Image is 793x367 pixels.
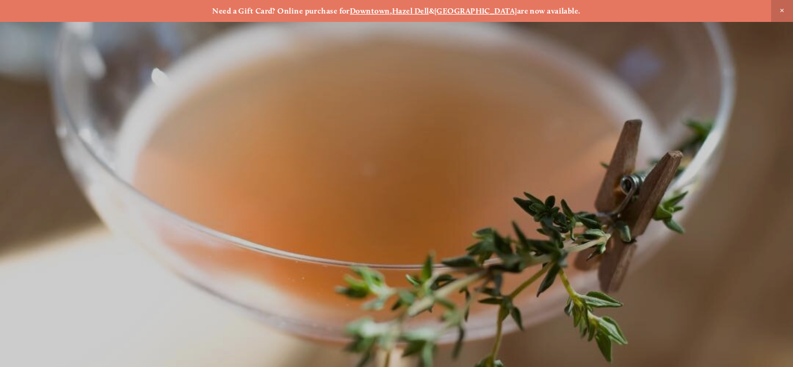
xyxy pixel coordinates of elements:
a: Hazel Dell [392,6,429,16]
a: Downtown [350,6,390,16]
strong: Need a Gift Card? Online purchase for [212,6,350,16]
strong: & [429,6,434,16]
a: [GEOGRAPHIC_DATA] [434,6,517,16]
strong: are now available. [517,6,581,16]
strong: , [390,6,392,16]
